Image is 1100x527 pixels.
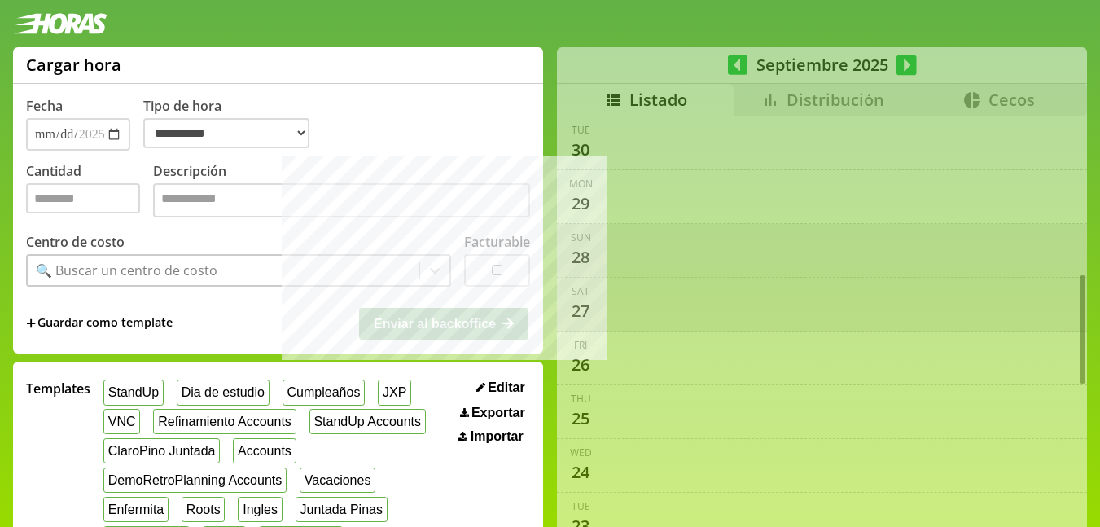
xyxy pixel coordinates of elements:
[153,162,530,222] label: Descripción
[455,405,530,421] button: Exportar
[26,233,125,251] label: Centro de costo
[103,380,164,405] button: StandUp
[13,13,107,34] img: logotipo
[143,97,322,151] label: Tipo de hora
[103,438,220,463] button: ClaroPino Juntada
[26,380,90,397] span: Templates
[233,438,296,463] button: Accounts
[238,497,282,522] button: Ingles
[103,409,140,434] button: VNC
[26,97,63,115] label: Fecha
[471,380,530,396] button: Editar
[471,429,524,444] span: Importar
[309,409,426,434] button: StandUp Accounts
[26,183,140,213] input: Cantidad
[103,468,287,493] button: DemoRetroPlanning Accounts
[471,406,525,420] span: Exportar
[378,380,411,405] button: JXP
[182,497,225,522] button: Roots
[300,468,375,493] button: Vacaciones
[103,497,169,522] button: Enfermita
[464,233,530,251] label: Facturable
[26,162,153,222] label: Cantidad
[26,54,121,76] h1: Cargar hora
[143,118,309,148] select: Tipo de hora
[26,314,173,332] span: +Guardar como template
[488,380,524,395] span: Editar
[36,261,217,279] div: 🔍 Buscar un centro de costo
[26,314,36,332] span: +
[177,380,270,405] button: Dia de estudio
[283,380,365,405] button: Cumpleaños
[296,497,388,522] button: Juntada Pinas
[153,183,530,217] textarea: Descripción
[153,409,296,434] button: Refinamiento Accounts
